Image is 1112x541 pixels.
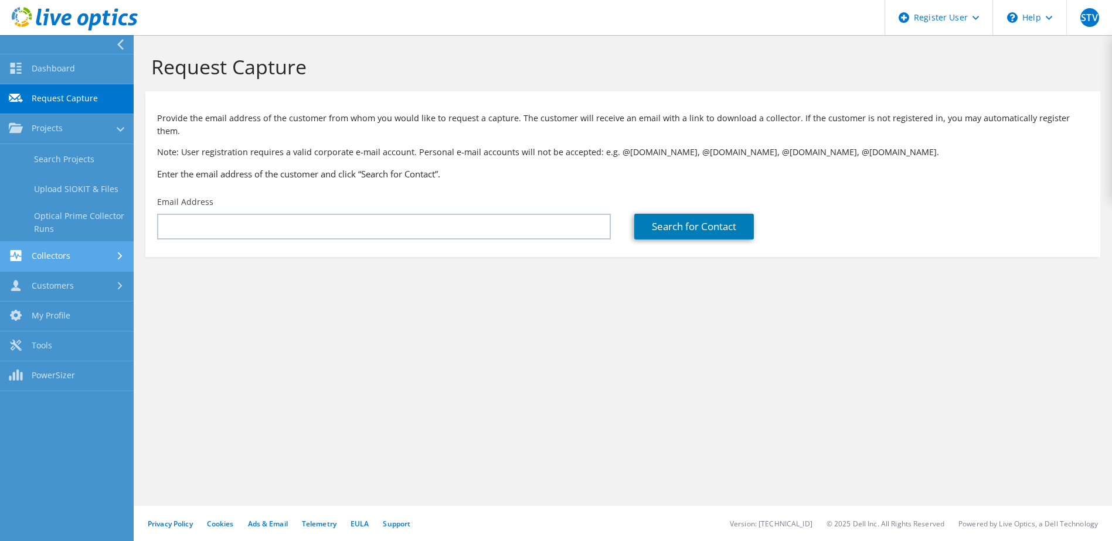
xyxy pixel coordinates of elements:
[351,519,369,529] a: EULA
[1080,8,1099,27] span: STV
[207,519,234,529] a: Cookies
[302,519,336,529] a: Telemetry
[730,519,812,529] li: Version: [TECHNICAL_ID]
[958,519,1098,529] li: Powered by Live Optics, a Dell Technology
[383,519,410,529] a: Support
[827,519,944,529] li: © 2025 Dell Inc. All Rights Reserved
[148,519,193,529] a: Privacy Policy
[248,519,288,529] a: Ads & Email
[151,54,1089,79] h1: Request Capture
[157,112,1089,138] p: Provide the email address of the customer from whom you would like to request a capture. The cust...
[157,196,213,208] label: Email Address
[1007,12,1018,23] svg: \n
[157,167,1089,180] h3: Enter the email address of the customer and click “Search for Contact”.
[157,146,1089,159] p: Note: User registration requires a valid corporate e-mail account. Personal e-mail accounts will ...
[634,214,754,239] a: Search for Contact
